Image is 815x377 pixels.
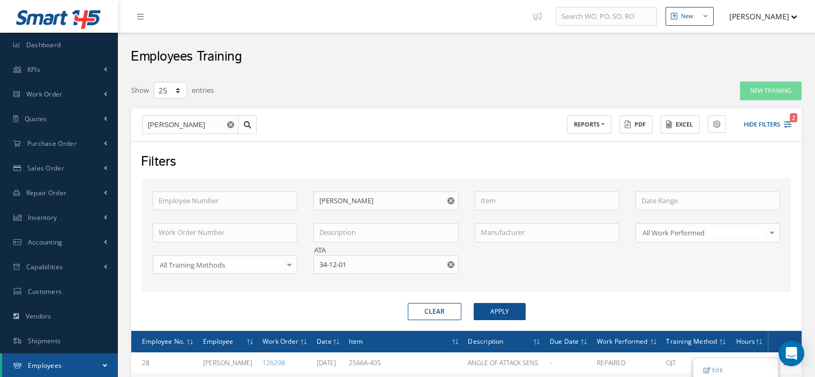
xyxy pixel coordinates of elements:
a: Edit [693,363,778,377]
span: Employee [203,336,234,346]
div: New [681,12,693,21]
span: Dashboard [26,40,61,49]
span: Repair Order [26,188,67,197]
input: Item [475,191,619,211]
input: Work Order Number [153,223,297,242]
span: Customers [28,287,62,296]
button: Clear [408,303,461,320]
svg: Reset [447,261,454,268]
span: Capabilities [26,262,63,271]
span: All Training Methods [157,260,283,270]
td: 2566A-40S [345,352,463,373]
input: Search by Employee Name [142,115,238,135]
button: Reset [225,115,238,135]
span: Inventory [28,213,57,222]
td: - [545,352,593,373]
input: Search WO, PO, SO, RO [556,7,657,26]
input: Description [313,223,458,242]
button: Reset [445,191,459,211]
span: Employees [28,361,62,370]
h2: Employees Training [131,49,242,65]
span: Work Order [263,336,298,346]
span: 2 [790,113,797,122]
a: 126298 [263,358,285,367]
button: PDF [619,115,653,134]
div: Open Intercom Messenger [779,341,804,366]
span: All Work Performed [640,227,766,238]
button: New [666,7,714,26]
input: Employee Number [153,191,297,211]
svg: Reset [447,197,454,204]
button: New Training [740,82,802,100]
span: Vendors [26,312,51,321]
td: REPAIRED [593,352,662,373]
td: 28 [131,352,199,373]
span: Description [468,336,503,346]
span: Employee No. [142,336,184,346]
label: ATA [314,246,458,255]
td: [DATE] [312,352,345,373]
td: 5 [731,352,768,373]
svg: Reset [227,121,234,128]
label: entries [192,81,214,96]
span: Date [317,336,332,346]
input: Manufacturer [475,223,619,242]
button: [PERSON_NAME] [719,6,797,27]
span: Hours [736,336,755,346]
button: Reset [445,255,459,275]
span: Work Order [26,90,63,99]
span: Sales Order [27,164,64,173]
td: [PERSON_NAME] [199,352,258,373]
td: ANGLE OF ATTACK SENS [463,352,545,373]
span: KPIs [27,65,40,74]
span: Training Method [666,336,717,346]
span: Quotes [25,114,47,123]
span: Purchase Order [27,139,77,148]
span: Shipments [28,336,61,345]
input: ATA [313,255,458,275]
input: Employee Name [313,191,458,211]
button: REPORTS [567,115,611,134]
span: Work Performed [597,336,648,346]
td: OJT [662,352,731,373]
span: Accounting [28,238,63,247]
input: Date Range [635,191,780,211]
button: Excel [661,115,700,134]
span: Item [349,336,363,346]
button: Hide Filters2 [734,116,791,134]
label: Show [131,81,149,96]
div: Filters [133,152,798,173]
button: Apply [474,303,526,320]
span: Due Date [550,336,579,346]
